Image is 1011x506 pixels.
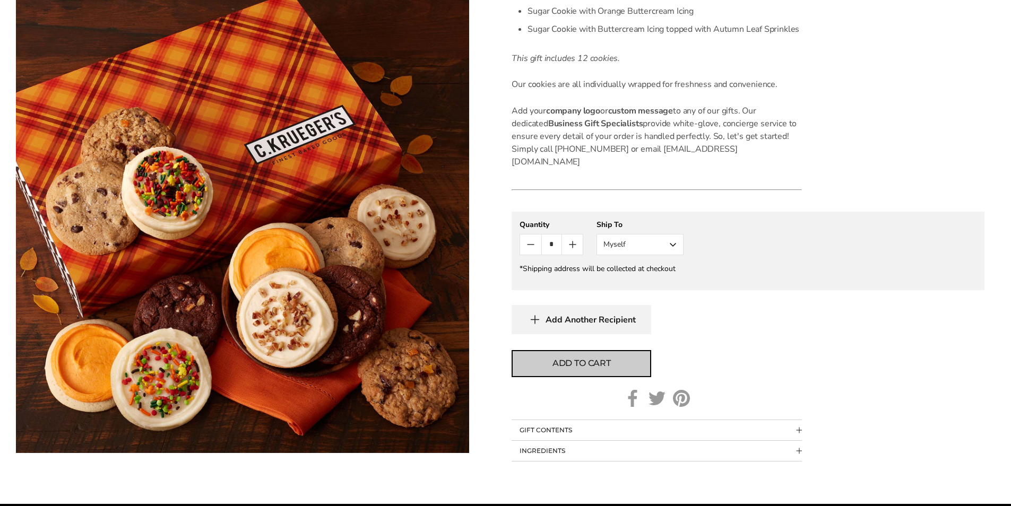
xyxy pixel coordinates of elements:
[597,234,684,255] button: Myself
[546,105,600,117] strong: company logo
[512,104,802,168] p: Add your or to any of our gifts. Our dedicated provide white-glove, concierge service to ensure e...
[673,390,690,407] a: Pinterest
[512,350,651,377] button: Add to cart
[608,105,673,117] strong: custom message
[541,234,562,255] input: Quantity
[548,118,643,129] strong: Business Gift Specialists
[512,420,802,440] button: Collapsible block button
[624,390,641,407] a: Facebook
[597,220,684,230] div: Ship To
[512,212,984,290] gfm-form: New recipient
[512,53,620,64] em: This gift includes 12 cookies.
[562,234,583,255] button: Count plus
[528,2,802,20] li: Sugar Cookie with Orange Buttercream Icing
[546,315,636,325] span: Add Another Recipient
[8,466,110,498] iframe: Sign Up via Text for Offers
[512,441,802,461] button: Collapsible block button
[528,20,802,38] li: Sugar Cookie with Buttercream Icing topped with Autumn Leaf Sprinkles
[512,305,651,334] button: Add Another Recipient
[520,264,977,274] div: *Shipping address will be collected at checkout
[552,357,611,370] span: Add to cart
[520,220,583,230] div: Quantity
[649,390,666,407] a: Twitter
[512,78,802,91] p: Our cookies are all individually wrapped for freshness and convenience.
[520,234,541,255] button: Count minus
